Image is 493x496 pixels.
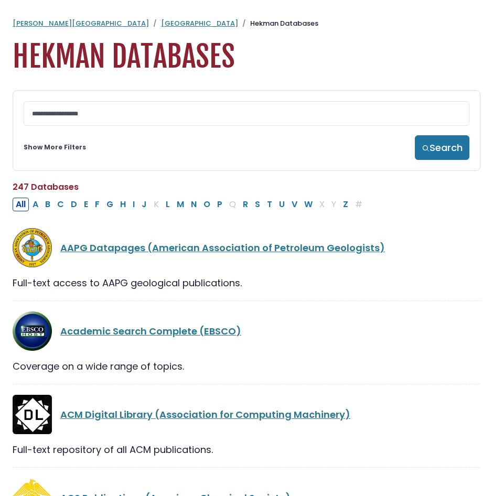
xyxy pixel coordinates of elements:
[288,198,301,211] button: Filter Results V
[13,18,480,29] nav: breadcrumb
[13,276,480,290] div: Full-text access to AAPG geological publications.
[60,408,350,421] a: ACM Digital Library (Association for Computing Machinery)
[174,198,187,211] button: Filter Results M
[130,198,138,211] button: Filter Results I
[238,18,318,29] li: Hekman Databases
[117,198,129,211] button: Filter Results H
[81,198,91,211] button: Filter Results E
[340,198,351,211] button: Filter Results Z
[138,198,150,211] button: Filter Results J
[214,198,226,211] button: Filter Results P
[29,198,41,211] button: Filter Results A
[188,198,200,211] button: Filter Results N
[13,443,480,457] div: Full-text repository of all ACM publications.
[42,198,53,211] button: Filter Results B
[60,325,241,338] a: Academic Search Complete (EBSCO)
[276,198,288,211] button: Filter Results U
[415,135,469,160] button: Search
[301,198,316,211] button: Filter Results W
[24,143,86,152] a: Show More Filters
[92,198,103,211] button: Filter Results F
[54,198,67,211] button: Filter Results C
[68,198,80,211] button: Filter Results D
[163,198,173,211] button: Filter Results L
[240,198,251,211] button: Filter Results R
[24,101,469,126] input: Search database by title or keyword
[60,241,385,254] a: AAPG Datapages (American Association of Petroleum Geologists)
[13,18,149,28] a: [PERSON_NAME][GEOGRAPHIC_DATA]
[264,198,275,211] button: Filter Results T
[13,39,480,74] h1: Hekman Databases
[161,18,238,28] a: [GEOGRAPHIC_DATA]
[13,198,29,211] button: All
[13,197,367,210] div: Alpha-list to filter by first letter of database name
[200,198,213,211] button: Filter Results O
[103,198,116,211] button: Filter Results G
[252,198,263,211] button: Filter Results S
[13,359,480,373] div: Coverage on a wide range of topics.
[13,181,79,193] span: 247 Databases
